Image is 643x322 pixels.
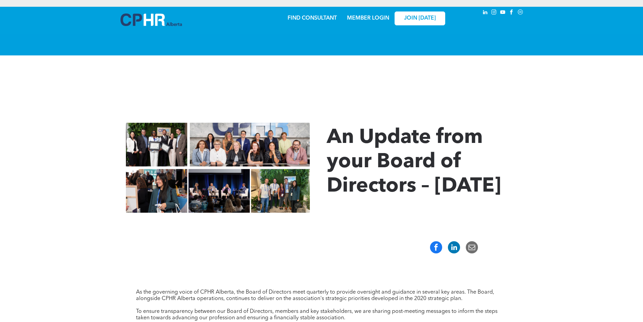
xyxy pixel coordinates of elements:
[395,11,445,25] a: JOIN [DATE]
[288,16,337,21] a: FIND CONSULTANT
[482,8,489,18] a: linkedin
[327,128,501,197] span: An Update from your Board of Directors – [DATE]
[499,8,507,18] a: youtube
[517,8,524,18] a: Social network
[508,8,515,18] a: facebook
[490,8,498,18] a: instagram
[136,309,498,321] span: To ensure transparency between our Board of Directors, members and key stakeholders, we are shari...
[136,290,494,301] span: As the governing voice of CPHR Alberta, the Board of Directors meet quarterly to provide oversigh...
[347,16,389,21] a: MEMBER LOGIN
[404,15,436,22] span: JOIN [DATE]
[120,14,182,26] img: A blue and white logo for cp alberta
